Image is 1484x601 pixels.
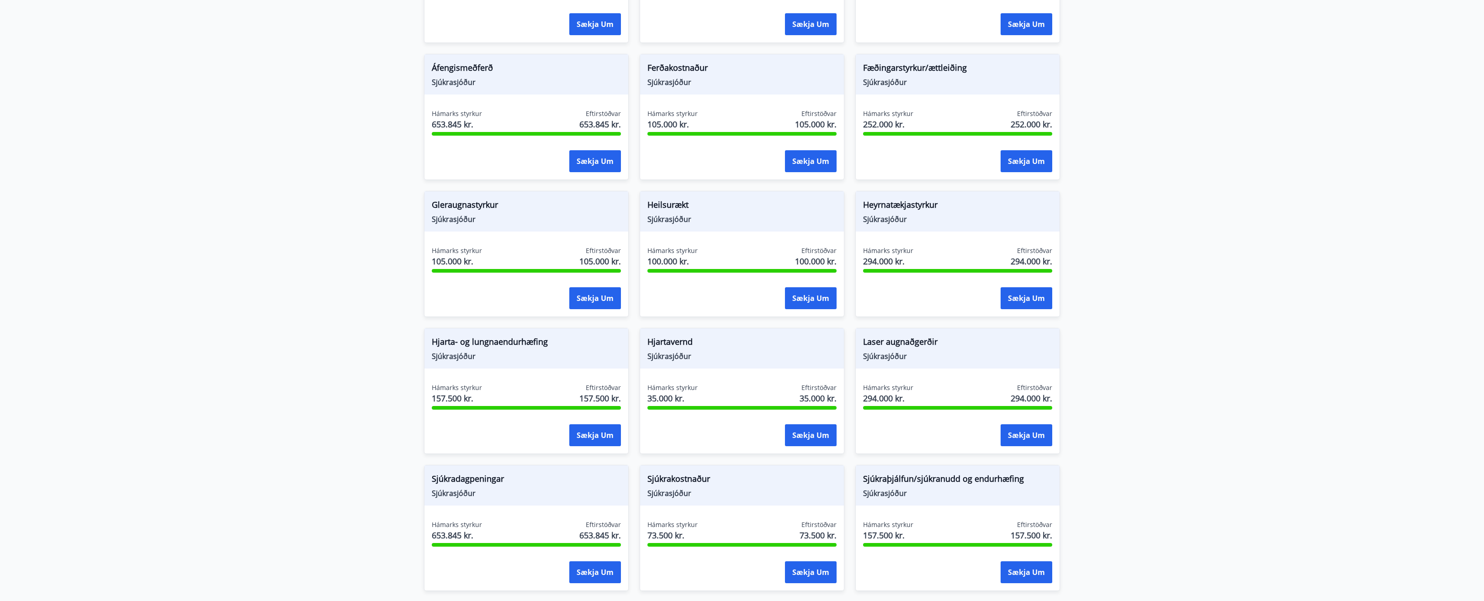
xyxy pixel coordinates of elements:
span: Hámarks styrkur [432,520,482,529]
span: Eftirstöðvar [586,520,621,529]
span: Eftirstöðvar [1017,383,1052,392]
span: Eftirstöðvar [801,383,837,392]
span: 35.000 kr. [800,392,837,404]
button: Sækja um [569,424,621,446]
span: Sjúkrasjóður [432,351,621,361]
span: Hámarks styrkur [647,109,698,118]
span: Sjúkrasjóður [432,214,621,224]
span: 105.000 kr. [795,118,837,130]
span: Laser augnaðgerðir [863,336,1052,351]
span: Áfengismeðferð [432,62,621,77]
span: 100.000 kr. [795,255,837,267]
span: Hjartavernd [647,336,837,351]
span: 157.500 kr. [579,392,621,404]
button: Sækja um [785,561,837,583]
span: Sjúkrasjóður [647,77,837,87]
span: Heilsurækt [647,199,837,214]
span: Eftirstöðvar [801,246,837,255]
span: Eftirstöðvar [801,109,837,118]
span: Heyrnatækjastyrkur [863,199,1052,214]
span: 100.000 kr. [647,255,698,267]
span: Sjúkradagpeningar [432,473,621,488]
span: 252.000 kr. [863,118,913,130]
span: 157.500 kr. [1011,529,1052,541]
span: Fæðingarstyrkur/ættleiðing [863,62,1052,77]
span: 294.000 kr. [1011,255,1052,267]
button: Sækja um [785,13,837,35]
span: Hámarks styrkur [863,109,913,118]
span: Sjúkrakostnaður [647,473,837,488]
span: Sjúkrasjóður [863,214,1052,224]
button: Sækja um [569,150,621,172]
span: 294.000 kr. [863,392,913,404]
button: Sækja um [1001,424,1052,446]
button: Sækja um [785,150,837,172]
span: Ferðakostnaður [647,62,837,77]
button: Sækja um [569,561,621,583]
span: 105.000 kr. [579,255,621,267]
span: Eftirstöðvar [586,109,621,118]
button: Sækja um [1001,561,1052,583]
button: Sækja um [785,287,837,309]
span: Eftirstöðvar [586,383,621,392]
span: 105.000 kr. [432,255,482,267]
span: 157.500 kr. [432,392,482,404]
span: Eftirstöðvar [1017,246,1052,255]
span: 252.000 kr. [1011,118,1052,130]
span: Sjúkrasjóður [647,488,837,498]
button: Sækja um [1001,150,1052,172]
button: Sækja um [785,424,837,446]
span: 653.845 kr. [432,529,482,541]
span: 294.000 kr. [1011,392,1052,404]
span: 35.000 kr. [647,392,698,404]
span: Sjúkrasjóður [647,351,837,361]
span: Hámarks styrkur [647,246,698,255]
span: 73.500 kr. [647,529,698,541]
span: 653.845 kr. [579,118,621,130]
button: Sækja um [1001,13,1052,35]
span: Hámarks styrkur [647,383,698,392]
span: 73.500 kr. [800,529,837,541]
span: 653.845 kr. [432,118,482,130]
span: Hámarks styrkur [432,109,482,118]
span: 157.500 kr. [863,529,913,541]
button: Sækja um [569,13,621,35]
span: Gleraugnastyrkur [432,199,621,214]
span: Sjúkrasjóður [432,488,621,498]
span: Hámarks styrkur [432,246,482,255]
span: 653.845 kr. [579,529,621,541]
span: Hámarks styrkur [863,246,913,255]
span: Sjúkrasjóður [647,214,837,224]
span: 105.000 kr. [647,118,698,130]
button: Sækja um [569,287,621,309]
span: Sjúkraþjálfun/sjúkranudd og endurhæfing [863,473,1052,488]
span: Hámarks styrkur [647,520,698,529]
span: Hámarks styrkur [863,383,913,392]
span: Eftirstöðvar [801,520,837,529]
button: Sækja um [1001,287,1052,309]
span: Sjúkrasjóður [863,351,1052,361]
span: Eftirstöðvar [586,246,621,255]
span: Eftirstöðvar [1017,520,1052,529]
span: Eftirstöðvar [1017,109,1052,118]
span: Hjarta- og lungnaendurhæfing [432,336,621,351]
span: Sjúkrasjóður [863,488,1052,498]
span: Sjúkrasjóður [863,77,1052,87]
span: Hámarks styrkur [432,383,482,392]
span: Hámarks styrkur [863,520,913,529]
span: 294.000 kr. [863,255,913,267]
span: Sjúkrasjóður [432,77,621,87]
